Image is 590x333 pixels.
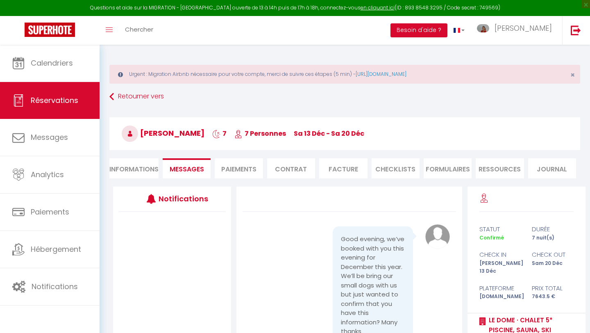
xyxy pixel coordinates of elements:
li: Ressources [476,158,524,178]
span: Messages [170,164,204,174]
span: Réservations [31,95,78,105]
img: ... [477,24,489,32]
iframe: LiveChat chat widget [556,299,590,333]
span: Messages [31,132,68,142]
div: 7 nuit(s) [526,234,579,242]
button: Close [570,71,575,79]
div: check out [526,250,579,260]
span: Analytics [31,169,64,180]
span: sa 13 Déc - sa 20 Déc [294,129,364,138]
div: check in [474,250,526,260]
span: Chercher [125,25,153,34]
span: [PERSON_NAME] [495,23,552,33]
a: en cliquant ici [361,4,395,11]
div: Sam 20 Déc [526,260,579,275]
span: 7 Personnes [234,129,286,138]
a: Chercher [119,16,159,45]
li: Informations [109,158,159,178]
button: Besoin d'aide ? [390,23,447,37]
a: Retourner vers [109,89,580,104]
div: [DOMAIN_NAME] [474,293,526,301]
a: [URL][DOMAIN_NAME] [356,71,406,78]
div: durée [526,224,579,234]
span: × [570,70,575,80]
img: avatar.png [425,224,450,249]
img: Super Booking [25,23,75,37]
li: Paiements [215,158,263,178]
span: [PERSON_NAME] [122,128,204,138]
div: [PERSON_NAME] 13 Déc [474,260,526,275]
span: 7 [212,129,227,138]
div: Urgent : Migration Airbnb nécessaire pour votre compte, merci de suivre ces étapes (5 min) - [109,65,580,84]
li: FORMULAIRES [424,158,472,178]
div: Prix total [526,283,579,293]
h3: Notifications [159,189,203,208]
img: logout [571,25,581,35]
span: Hébergement [31,244,81,254]
span: Paiements [31,207,69,217]
li: Contrat [267,158,315,178]
div: statut [474,224,526,234]
li: Facture [319,158,367,178]
a: ... [PERSON_NAME] [471,16,562,45]
li: CHECKLISTS [372,158,420,178]
li: Journal [528,158,576,178]
span: Confirmé [479,234,504,241]
div: Plateforme [474,283,526,293]
span: Calendriers [31,58,73,68]
span: Notifications [32,281,78,292]
div: 7643.5 € [526,293,579,301]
